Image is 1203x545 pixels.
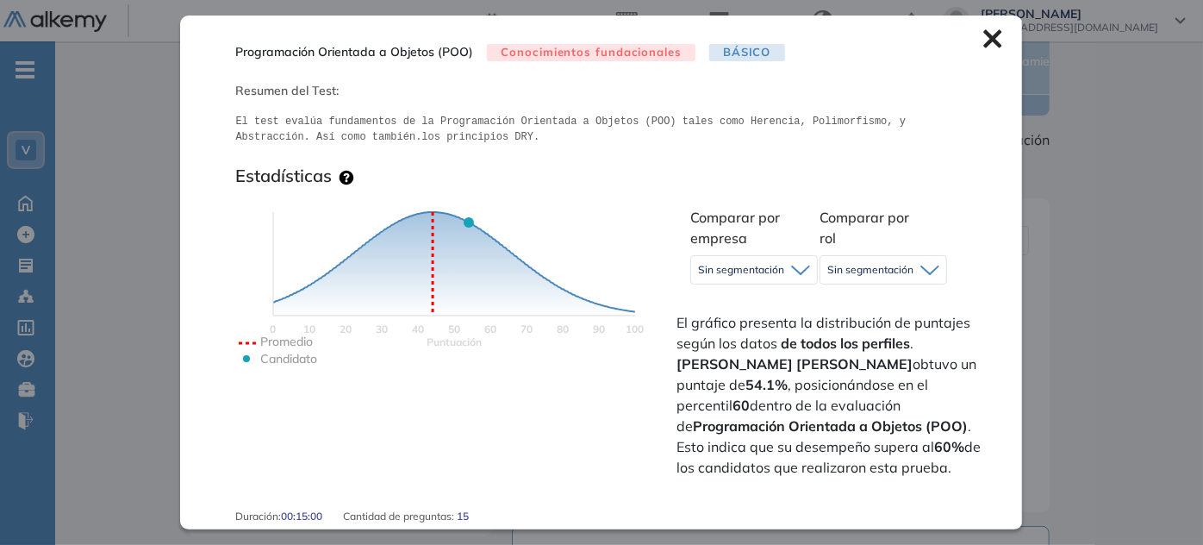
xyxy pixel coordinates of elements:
strong: [PERSON_NAME] [796,355,913,373]
span: Comparar por rol [820,209,909,247]
text: Scores [427,335,482,348]
span: Duración : [235,509,281,524]
span: 15 [457,509,469,524]
strong: 54.1% [745,376,788,393]
span: 00:15:00 [281,509,322,524]
text: 10 [303,323,315,335]
pre: El test evalúa fundamentos de la Programación Orientada a Objetos (POO) tales como Herencia, Poli... [235,114,967,145]
text: 40 [412,323,424,335]
span: Programación Orientada a Objetos (POO) [235,43,473,61]
text: Candidato [260,351,317,366]
span: Resumen del Test: [235,82,967,100]
text: 70 [520,323,533,335]
text: 100 [626,323,645,335]
text: 80 [557,323,569,335]
span: Sin segmentación [827,263,913,277]
text: 20 [340,323,352,335]
text: Promedio [260,334,313,349]
text: 60 [484,323,496,335]
strong: 60 [732,397,750,414]
span: Comparar por empresa [690,209,780,247]
text: 50 [448,323,460,335]
strong: 60% [934,438,964,455]
span: El gráfico presenta la distribución de puntajes según los datos . obtuvo un puntaje de , posicion... [676,312,987,478]
strong: de todos los perfiles [781,335,910,352]
text: 90 [593,323,605,335]
span: Sin segmentación [698,263,784,277]
span: Cantidad de preguntas: [343,509,457,524]
strong: Programación Orientada a Objetos (POO) [693,417,968,435]
span: Básico [709,44,784,62]
text: 0 [271,323,277,335]
strong: [PERSON_NAME] [676,355,793,373]
text: 30 [376,323,388,335]
span: Conocimientos fundacionales [487,44,695,62]
h3: Estadísticas [235,166,332,186]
